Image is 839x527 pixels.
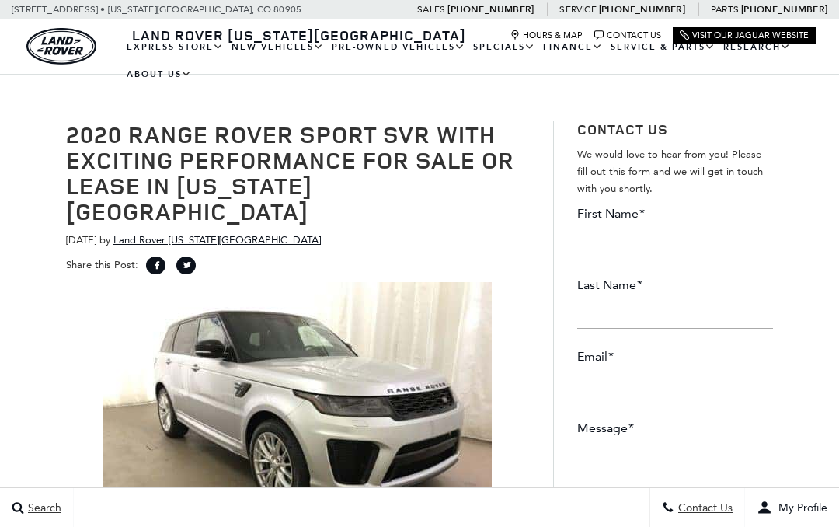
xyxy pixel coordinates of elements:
a: New Vehicles [228,33,328,61]
label: Email [577,348,614,365]
a: Research [719,33,795,61]
a: Service & Parts [607,33,719,61]
a: [PHONE_NUMBER] [599,3,685,16]
h3: Contact Us [577,121,773,138]
span: Contact Us [674,501,733,515]
a: EXPRESS STORE [123,33,228,61]
span: Land Rover [US_STATE][GEOGRAPHIC_DATA] [132,26,466,44]
span: Service [559,4,596,15]
span: [DATE] [66,234,96,246]
nav: Main Navigation [123,33,816,88]
label: Message [577,420,634,437]
a: Pre-Owned Vehicles [328,33,469,61]
a: land-rover [26,28,96,65]
a: Land Rover [US_STATE][GEOGRAPHIC_DATA] [123,26,475,44]
a: Finance [539,33,607,61]
img: Land Rover [26,28,96,65]
a: Hours & Map [510,30,583,40]
a: Specials [469,33,539,61]
label: Last Name [577,277,642,294]
a: Visit Our Jaguar Website [680,30,809,40]
label: First Name [577,205,645,222]
span: Search [24,501,61,515]
button: user-profile-menu [745,488,839,527]
a: About Us [123,61,196,88]
a: [PHONE_NUMBER] [741,3,827,16]
a: Contact Us [594,30,661,40]
h1: 2020 Range Rover Sport SVR With Exciting Performance For Sale or Lease in [US_STATE][GEOGRAPHIC_D... [66,121,530,224]
a: Land Rover [US_STATE][GEOGRAPHIC_DATA] [113,234,321,246]
div: Share this Post: [66,257,530,282]
span: Sales [417,4,445,15]
span: We would love to hear from you! Please fill out this form and we will get in touch with you shortly. [577,148,763,194]
a: [PHONE_NUMBER] [447,3,534,16]
a: [STREET_ADDRESS] • [US_STATE][GEOGRAPHIC_DATA], CO 80905 [12,4,301,15]
span: My Profile [772,501,827,515]
span: by [99,234,110,246]
span: Parts [711,4,739,15]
